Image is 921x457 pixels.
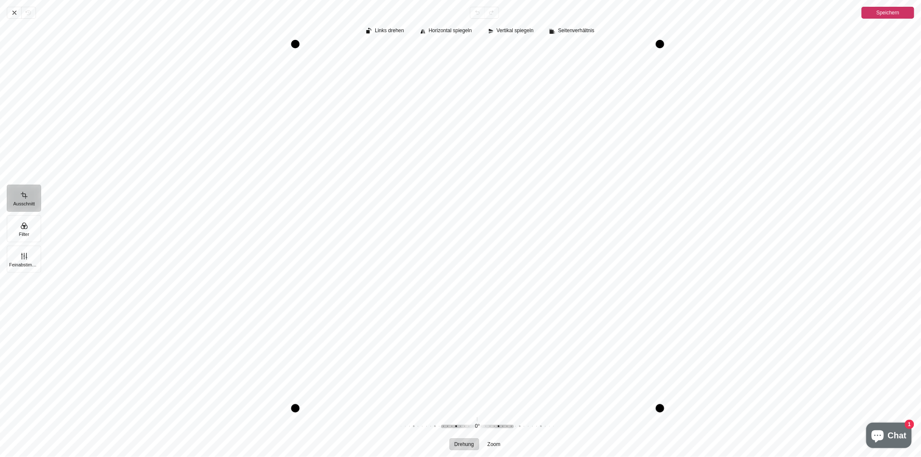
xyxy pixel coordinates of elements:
[455,442,474,447] span: Drehung
[545,25,599,37] button: Seitenverhältnis
[429,28,472,33] span: Horizontal spiegeln
[7,215,41,242] button: Filter
[7,246,41,273] button: Feinabstimmung
[296,40,660,48] div: Drag top
[41,19,921,457] div: Ausschnitt
[862,7,914,19] button: Speichern
[558,28,594,33] span: Seitenverhältnis
[362,25,409,37] button: Links drehen
[375,28,404,33] span: Links drehen
[7,185,41,212] button: Ausschnitt
[656,44,664,408] div: Drag right
[864,423,914,450] inbox-online-store-chat: Onlineshop-Chat von Shopify
[416,25,477,37] button: Horizontal spiegeln
[484,25,539,37] button: Vertikal spiegeln
[291,44,300,408] div: Drag left
[488,442,501,447] span: Zoom
[296,404,660,413] div: Drag bottom
[876,8,899,18] span: Speichern
[497,28,533,33] span: Vertikal spiegeln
